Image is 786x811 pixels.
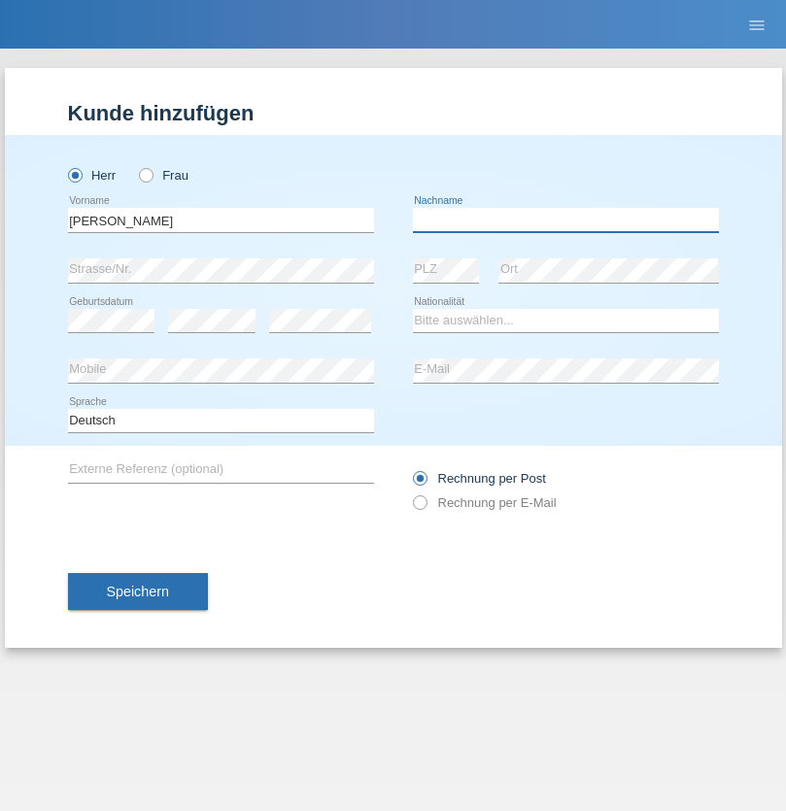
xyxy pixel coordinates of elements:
input: Frau [139,168,152,181]
button: Speichern [68,573,208,610]
label: Frau [139,168,188,183]
input: Herr [68,168,81,181]
h1: Kunde hinzufügen [68,101,719,125]
input: Rechnung per Post [413,471,426,495]
label: Herr [68,168,117,183]
i: menu [747,16,767,35]
label: Rechnung per E-Mail [413,495,557,510]
span: Speichern [107,584,169,599]
a: menu [737,18,776,30]
input: Rechnung per E-Mail [413,495,426,520]
label: Rechnung per Post [413,471,546,486]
